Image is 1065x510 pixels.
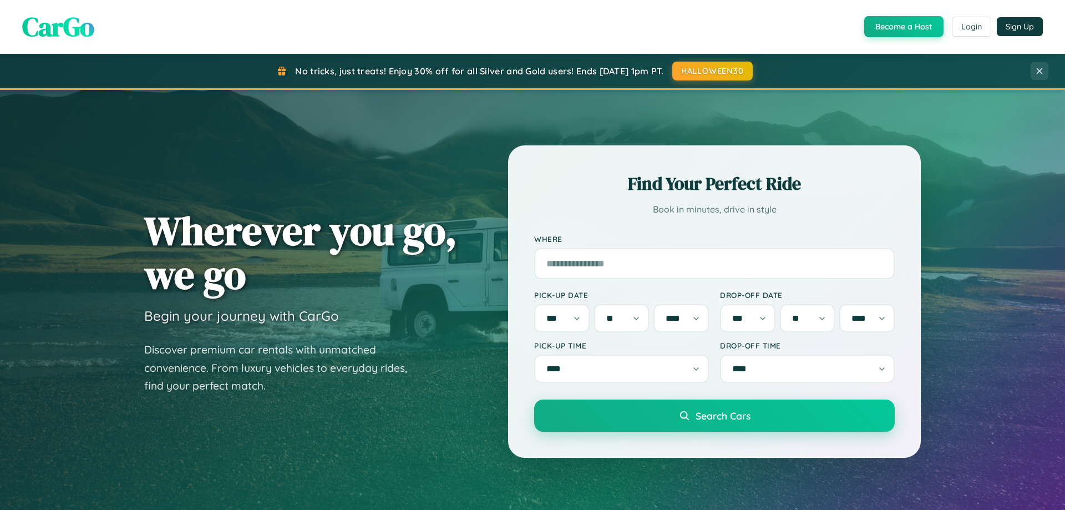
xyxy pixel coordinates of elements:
[952,17,991,37] button: Login
[720,341,895,350] label: Drop-off Time
[672,62,753,80] button: HALLOWEEN30
[22,8,94,45] span: CarGo
[534,290,709,300] label: Pick-up Date
[534,341,709,350] label: Pick-up Time
[295,65,663,77] span: No tricks, just treats! Enjoy 30% off for all Silver and Gold users! Ends [DATE] 1pm PT.
[144,307,339,324] h3: Begin your journey with CarGo
[997,17,1043,36] button: Sign Up
[534,201,895,218] p: Book in minutes, drive in style
[534,234,895,244] label: Where
[144,209,457,296] h1: Wherever you go, we go
[534,400,895,432] button: Search Cars
[144,341,422,395] p: Discover premium car rentals with unmatched convenience. From luxury vehicles to everyday rides, ...
[534,171,895,196] h2: Find Your Perfect Ride
[696,410,750,422] span: Search Cars
[720,290,895,300] label: Drop-off Date
[864,16,944,37] button: Become a Host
